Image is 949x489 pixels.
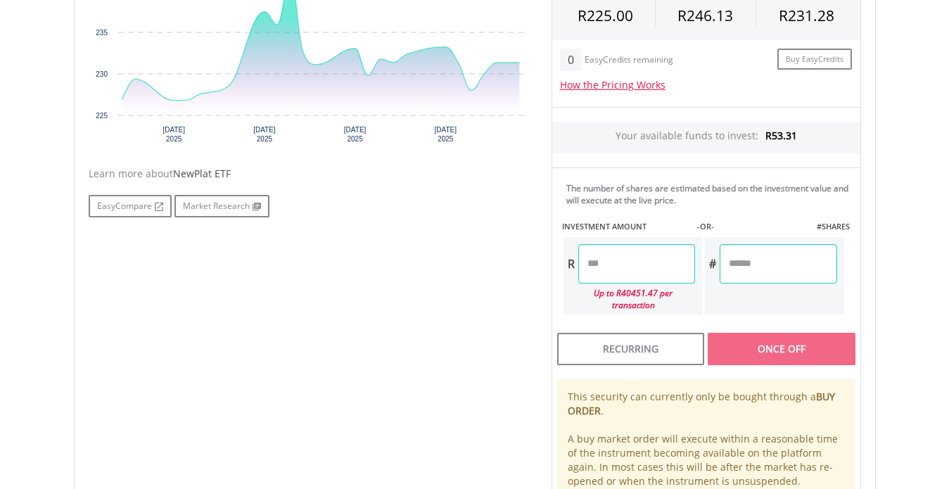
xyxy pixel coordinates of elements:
[708,333,855,365] div: Once Off
[89,195,172,217] a: EasyCompare
[560,49,582,71] div: 0
[563,244,578,284] div: R
[557,333,704,365] div: Recurring
[96,112,108,120] text: 225
[585,55,673,67] div: EasyCredits remaining
[552,122,860,153] div: Your available funds to invest:
[343,126,366,143] text: [DATE] 2025
[779,6,834,25] span: R231.28
[562,221,647,232] label: INVESTMENT AMOUNT
[560,78,665,91] a: How the Pricing Works
[163,126,185,143] text: [DATE] 2025
[765,129,797,142] span: R53.31
[705,244,720,284] div: #
[578,6,633,25] span: R225.00
[568,390,835,417] b: BUY ORDER
[817,221,850,232] label: #SHARES
[677,6,733,25] span: R246.13
[174,195,269,217] a: Market Research
[563,284,696,315] div: Up to R40451.47 per transaction
[96,70,108,78] text: 230
[173,167,231,180] span: NewPlat ETF
[697,221,714,232] label: -OR-
[89,167,530,181] div: Learn more about
[566,182,855,206] div: The number of shares are estimated based on the investment value and will execute at the live price.
[253,126,276,143] text: [DATE] 2025
[96,29,108,37] text: 235
[777,49,852,70] a: Buy EasyCredits
[434,126,457,143] text: [DATE] 2025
